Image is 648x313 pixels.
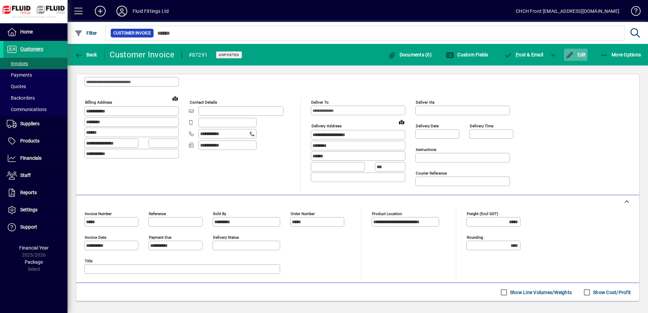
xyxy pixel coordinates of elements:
[598,49,643,61] button: More Options
[219,53,239,57] span: Unposted
[149,235,171,240] mat-label: Payment due
[3,219,67,236] a: Support
[388,52,432,57] span: Documents (0)
[3,202,67,218] a: Settings
[3,24,67,41] a: Home
[564,49,588,61] button: Edit
[291,211,315,216] mat-label: Order number
[3,167,67,184] a: Staff
[149,211,166,216] mat-label: Reference
[311,100,329,105] mat-label: Deliver To
[20,121,39,126] span: Suppliers
[170,93,181,104] a: View on map
[7,72,32,78] span: Payments
[75,30,97,36] span: Filter
[3,150,67,167] a: Financials
[25,259,43,265] span: Package
[509,289,572,296] label: Show Line Volumes/Weights
[7,84,26,89] span: Quotes
[20,155,42,161] span: Financials
[67,49,105,61] app-page-header-button: Back
[372,211,402,216] mat-label: Product location
[416,124,439,128] mat-label: Delivery date
[85,259,92,263] mat-label: Title
[110,49,175,60] div: Customer Invoice
[516,6,619,17] div: CHCH Front [EMAIL_ADDRESS][DOMAIN_NAME]
[501,49,547,61] button: Post & Email
[416,171,447,176] mat-label: Courier Reference
[113,30,151,36] span: Customer Invoice
[3,115,67,132] a: Suppliers
[20,29,33,34] span: Home
[213,211,226,216] mat-label: Sold by
[3,104,67,115] a: Communications
[89,5,111,17] button: Add
[85,235,106,240] mat-label: Invoice date
[3,184,67,201] a: Reports
[73,27,99,39] button: Filter
[189,50,208,60] div: #87291
[592,289,631,296] label: Show Cost/Profit
[446,52,488,57] span: Custom Fields
[516,52,519,57] span: P
[600,52,641,57] span: More Options
[416,100,434,105] mat-label: Deliver via
[19,245,49,251] span: Financial Year
[85,211,112,216] mat-label: Invoice number
[470,124,493,128] mat-label: Delivery time
[7,61,28,66] span: Invoices
[396,116,407,127] a: View on map
[133,6,169,17] div: Fluid Fittings Ltd
[111,5,133,17] button: Profile
[444,49,490,61] button: Custom Fields
[20,190,37,195] span: Reports
[20,207,37,212] span: Settings
[386,49,433,61] button: Documents (0)
[20,173,31,178] span: Staff
[416,147,436,152] mat-label: Instructions
[3,133,67,150] a: Products
[7,95,35,101] span: Backorders
[626,1,640,23] a: Knowledge Base
[504,52,543,57] span: ost & Email
[3,58,67,69] a: Invoices
[20,224,37,230] span: Support
[467,211,498,216] mat-label: Freight (excl GST)
[566,52,586,57] span: Edit
[75,52,97,57] span: Back
[7,107,47,112] span: Communications
[467,235,483,240] mat-label: Rounding
[20,46,43,52] span: Customers
[3,69,67,81] a: Payments
[3,81,67,92] a: Quotes
[20,138,39,144] span: Products
[73,49,99,61] button: Back
[3,92,67,104] a: Backorders
[213,235,239,240] mat-label: Delivery status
